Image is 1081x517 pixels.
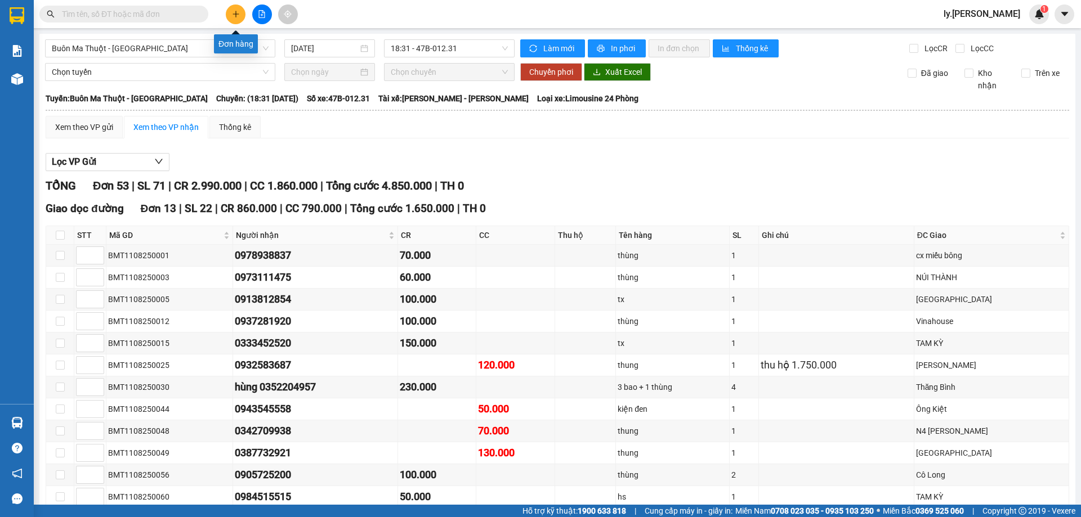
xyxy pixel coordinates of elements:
[618,425,727,437] div: thung
[47,10,55,18] span: search
[543,42,576,55] span: Làm mới
[12,443,23,453] span: question-circle
[916,293,1067,305] div: [GEOGRAPHIC_DATA]
[916,381,1067,393] div: Thăng Bình
[154,157,163,166] span: down
[618,315,727,327] div: thùng
[106,464,233,486] td: BMT1108250056
[106,442,233,464] td: BMT1108250049
[106,486,233,508] td: BMT1108250060
[235,423,396,439] div: 0342709938
[916,469,1067,481] div: Cô Long
[522,505,626,517] span: Hỗ trợ kỹ thuật:
[235,401,396,417] div: 0943545558
[618,293,727,305] div: tx
[132,179,135,192] span: |
[214,34,258,53] div: Đơn hàng
[440,179,464,192] span: TH 0
[916,271,1067,284] div: NÚI THÀNH
[235,467,396,483] div: 0905725200
[916,447,1067,459] div: [GEOGRAPHIC_DATA]
[350,202,454,215] span: Tổng cước 1.650.000
[95,293,101,299] span: up
[108,403,231,415] div: BMT1108250044
[91,269,104,277] span: Increase Value
[91,255,104,264] span: Decrease Value
[141,202,177,215] span: Đơn 13
[920,42,949,55] span: Lọc CR
[108,491,231,503] div: BMT1108250060
[1055,5,1074,24] button: caret-down
[722,44,731,53] span: bar-chart
[520,39,585,57] button: syncLàm mới
[95,468,101,475] span: up
[46,94,208,103] b: Tuyến: Buôn Ma Thuột - [GEOGRAPHIC_DATA]
[91,409,104,417] span: Decrease Value
[95,490,101,497] span: up
[284,10,292,18] span: aim
[91,431,104,439] span: Decrease Value
[731,337,757,349] div: 1
[972,505,974,517] span: |
[400,269,475,285] div: 60.000
[529,44,539,53] span: sync
[916,337,1067,349] div: TAM KỲ
[106,267,233,289] td: BMT1108250003
[91,277,104,286] span: Decrease Value
[93,179,129,192] span: Đơn 53
[731,403,757,415] div: 1
[91,453,104,461] span: Decrease Value
[618,381,727,393] div: 3 bao + 1 thùng
[731,293,757,305] div: 1
[91,343,104,352] span: Decrease Value
[185,202,212,215] span: SL 22
[74,226,106,245] th: STT
[400,489,475,505] div: 50.000
[95,257,101,263] span: down
[235,489,396,505] div: 0984515515
[46,179,76,192] span: TỔNG
[1040,5,1048,13] sup: 1
[91,475,104,483] span: Decrease Value
[95,402,101,409] span: up
[179,202,182,215] span: |
[91,299,104,308] span: Decrease Value
[91,387,104,395] span: Decrease Value
[618,491,727,503] div: hs
[235,379,396,395] div: hùng 0352204957
[95,388,101,395] span: down
[555,226,617,245] th: Thu hộ
[1060,9,1070,19] span: caret-down
[236,229,386,241] span: Người nhận
[605,66,642,78] span: Xuất Excel
[108,271,231,284] div: BMT1108250003
[235,335,396,351] div: 0333452520
[95,424,101,431] span: up
[91,357,104,365] span: Increase Value
[91,422,104,431] span: Increase Value
[91,335,104,343] span: Increase Value
[400,313,475,329] div: 100.000
[95,336,101,343] span: up
[478,401,553,417] div: 50.000
[12,493,23,504] span: message
[713,39,779,57] button: bar-chartThống kê
[731,359,757,371] div: 1
[95,476,101,483] span: down
[973,67,1013,92] span: Kho nhận
[731,249,757,262] div: 1
[917,229,1057,241] span: ĐC Giao
[52,40,269,57] span: Buôn Ma Thuột - Đà Nẵng
[916,315,1067,327] div: Vinahouse
[730,226,759,245] th: SL
[46,202,124,215] span: Giao dọc đường
[258,10,266,18] span: file-add
[400,248,475,263] div: 70.000
[285,202,342,215] span: CC 790.000
[91,291,104,299] span: Increase Value
[106,332,233,354] td: BMT1108250015
[478,357,553,373] div: 120.000
[108,359,231,371] div: BMT1108250025
[235,291,396,307] div: 0913812854
[520,63,582,81] button: Chuyển phơi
